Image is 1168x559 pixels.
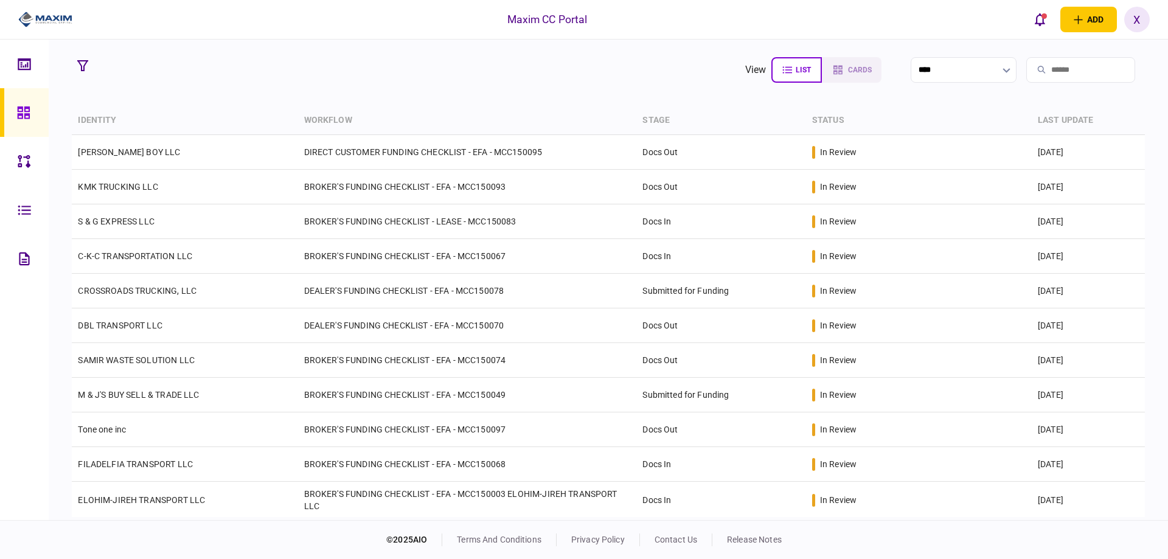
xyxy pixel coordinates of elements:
[78,355,195,365] a: SAMIR WASTE SOLUTION LLC
[298,274,637,308] td: DEALER'S FUNDING CHECKLIST - EFA - MCC150078
[745,63,766,77] div: view
[636,343,805,378] td: Docs Out
[820,423,857,436] div: in review
[636,135,805,170] td: Docs Out
[507,12,588,27] div: Maxim CC Portal
[822,57,881,83] button: cards
[298,170,637,204] td: BROKER'S FUNDING CHECKLIST - EFA - MCC150093
[18,10,72,29] img: client company logo
[1032,378,1145,412] td: [DATE]
[727,535,782,544] a: release notes
[78,321,162,330] a: DBL TRANSPORT LLC
[1032,274,1145,308] td: [DATE]
[78,459,193,469] a: FILADELFIA TRANSPORT LLC
[636,378,805,412] td: Submitted for Funding
[78,390,199,400] a: M & J'S BUY SELL & TRADE LLC
[820,285,857,297] div: in review
[298,482,637,519] td: BROKER'S FUNDING CHECKLIST - EFA - MCC150003 ELOHIM-JIREH TRANSPORT LLC
[298,412,637,447] td: BROKER'S FUNDING CHECKLIST - EFA - MCC150097
[796,66,811,74] span: list
[655,535,697,544] a: contact us
[78,182,158,192] a: KMK TRUCKING LLC
[78,495,205,505] a: ELOHIM-JIREH TRANSPORT LLC
[771,57,822,83] button: list
[636,170,805,204] td: Docs Out
[636,482,805,519] td: Docs In
[636,308,805,343] td: Docs Out
[820,494,857,506] div: in review
[386,533,442,546] div: © 2025 AIO
[298,378,637,412] td: BROKER'S FUNDING CHECKLIST - EFA - MCC150049
[78,251,192,261] a: C-K-C TRANSPORTATION LLC
[1124,7,1150,32] button: X
[78,217,155,226] a: S & G EXPRESS LLC
[848,66,872,74] span: cards
[1032,135,1145,170] td: [DATE]
[1060,7,1117,32] button: open adding identity options
[820,181,857,193] div: in review
[1032,343,1145,378] td: [DATE]
[78,147,180,157] a: [PERSON_NAME] BOY LLC
[820,389,857,401] div: in review
[636,447,805,482] td: Docs In
[1032,204,1145,239] td: [DATE]
[457,535,541,544] a: terms and conditions
[636,239,805,274] td: Docs In
[820,215,857,227] div: in review
[298,447,637,482] td: BROKER'S FUNDING CHECKLIST - EFA - MCC150068
[806,106,1032,135] th: status
[1032,482,1145,519] td: [DATE]
[298,204,637,239] td: BROKER'S FUNDING CHECKLIST - LEASE - MCC150083
[298,106,637,135] th: workflow
[1032,170,1145,204] td: [DATE]
[636,274,805,308] td: Submitted for Funding
[1032,412,1145,447] td: [DATE]
[636,204,805,239] td: Docs In
[820,354,857,366] div: in review
[298,308,637,343] td: DEALER'S FUNDING CHECKLIST - EFA - MCC150070
[1032,447,1145,482] td: [DATE]
[820,146,857,158] div: in review
[636,106,805,135] th: stage
[820,458,857,470] div: in review
[820,319,857,332] div: in review
[78,286,196,296] a: CROSSROADS TRUCKING, LLC
[1032,308,1145,343] td: [DATE]
[820,250,857,262] div: in review
[298,343,637,378] td: BROKER'S FUNDING CHECKLIST - EFA - MCC150074
[1032,106,1145,135] th: last update
[571,535,625,544] a: privacy policy
[78,425,126,434] a: Tone one inc
[298,135,637,170] td: DIRECT CUSTOMER FUNDING CHECKLIST - EFA - MCC150095
[1027,7,1053,32] button: open notifications list
[298,239,637,274] td: BROKER'S FUNDING CHECKLIST - EFA - MCC150067
[636,412,805,447] td: Docs Out
[72,106,297,135] th: identity
[1032,239,1145,274] td: [DATE]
